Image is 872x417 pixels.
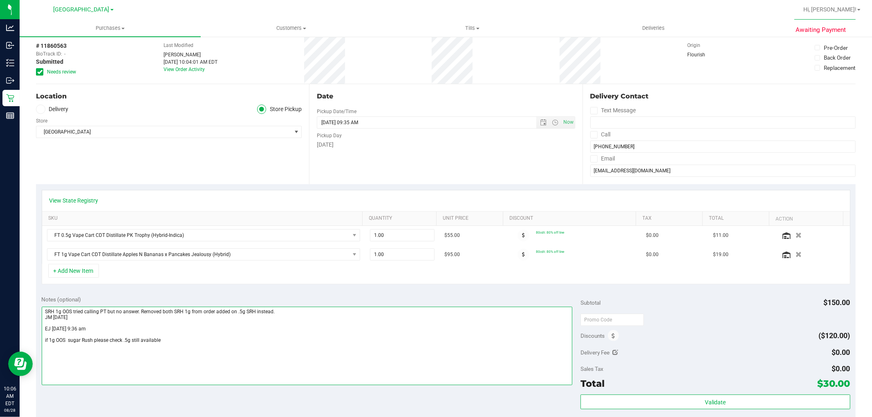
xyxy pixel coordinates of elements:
span: Customers [201,25,381,32]
span: FT 0.5g Vape Cart CDT Distillate PK Trophy (Hybrid-Indica) [47,230,350,241]
i: Edit Delivery Fee [613,350,619,355]
a: Tax [643,215,699,222]
a: Unit Price [443,215,500,222]
span: Sales Tax [581,366,603,372]
span: Discounts [581,328,605,343]
span: # 11860563 [36,42,67,50]
span: NO DATA FOUND [47,229,360,241]
p: 08/28 [4,407,16,413]
div: Location [36,91,302,101]
inline-svg: Outbound [6,76,14,85]
div: [DATE] 10:04:01 AM EDT [164,58,217,66]
a: SKU [48,215,359,222]
span: $19.00 [713,251,729,259]
span: NO DATA FOUND [47,248,360,261]
inline-svg: Analytics [6,24,14,32]
span: BioTrack ID: [36,50,62,58]
span: Needs review [47,68,76,76]
span: Awaiting Payment [796,25,846,35]
input: 1.00 [370,230,434,241]
div: Date [317,91,575,101]
div: [DATE] [317,140,575,149]
span: Purchases [20,25,201,32]
div: Back Order [824,54,851,62]
span: Delivery Fee [581,349,610,356]
span: $30.00 [818,378,850,389]
span: Submitted [36,58,63,66]
input: Format: (999) 999-9999 [590,116,856,129]
input: Promo Code [581,314,644,326]
th: Action [769,212,843,226]
a: Discount [509,215,633,222]
inline-svg: Inventory [6,59,14,67]
a: View State Registry [49,196,99,205]
a: Purchases [20,20,201,37]
div: Flourish [687,51,728,58]
span: Tills [382,25,563,32]
label: Origin [687,42,700,49]
span: ($120.00) [819,331,850,340]
span: [GEOGRAPHIC_DATA] [54,6,110,13]
span: $0.00 [832,348,850,357]
span: Set Current date [561,116,575,128]
label: Call [590,129,611,140]
div: [PERSON_NAME] [164,51,217,58]
span: FT 1g Vape Cart CDT Distillate Apples N Bananas x Pancakes Jealousy (Hybrid) [47,249,350,260]
span: Notes (optional) [42,296,81,303]
span: $0.00 [646,251,659,259]
input: 1.00 [370,249,434,260]
span: Open the time view [548,119,562,126]
button: + Add New Item [48,264,99,278]
iframe: Resource center [8,352,33,376]
a: Customers [201,20,382,37]
label: Text Message [590,105,636,116]
a: Quantity [369,215,433,222]
button: Validate [581,395,850,409]
p: 10:06 AM EDT [4,385,16,407]
span: $55.00 [444,232,460,239]
span: 80cdt: 80% off line [536,230,564,234]
label: Store Pickup [257,105,302,114]
a: Deliveries [563,20,744,37]
span: Validate [705,399,726,406]
a: Tills [382,20,563,37]
span: 80cdt: 80% off line [536,250,564,254]
span: $0.00 [832,364,850,373]
inline-svg: Retail [6,94,14,102]
span: $11.00 [713,232,729,239]
div: Pre-Order [824,44,848,52]
a: Total [709,215,766,222]
label: Last Modified [164,42,193,49]
span: - [64,50,65,58]
a: View Order Activity [164,67,205,72]
span: $150.00 [824,298,850,307]
span: Subtotal [581,299,601,306]
label: Store [36,117,47,125]
div: Delivery Contact [590,91,856,101]
span: Total [581,378,605,389]
inline-svg: Reports [6,111,14,120]
span: Open the date view [536,119,550,126]
span: Hi, [PERSON_NAME]! [803,6,856,13]
label: Delivery [36,105,69,114]
inline-svg: Inbound [6,41,14,49]
label: Pickup Day [317,132,342,139]
label: Email [590,153,615,165]
span: select [291,126,301,138]
span: Deliveries [631,25,676,32]
span: $95.00 [444,251,460,259]
label: Pickup Date/Time [317,108,356,115]
div: Replacement [824,64,855,72]
span: [GEOGRAPHIC_DATA] [36,126,291,138]
input: Format: (999) 999-9999 [590,140,856,153]
span: $0.00 [646,232,659,239]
